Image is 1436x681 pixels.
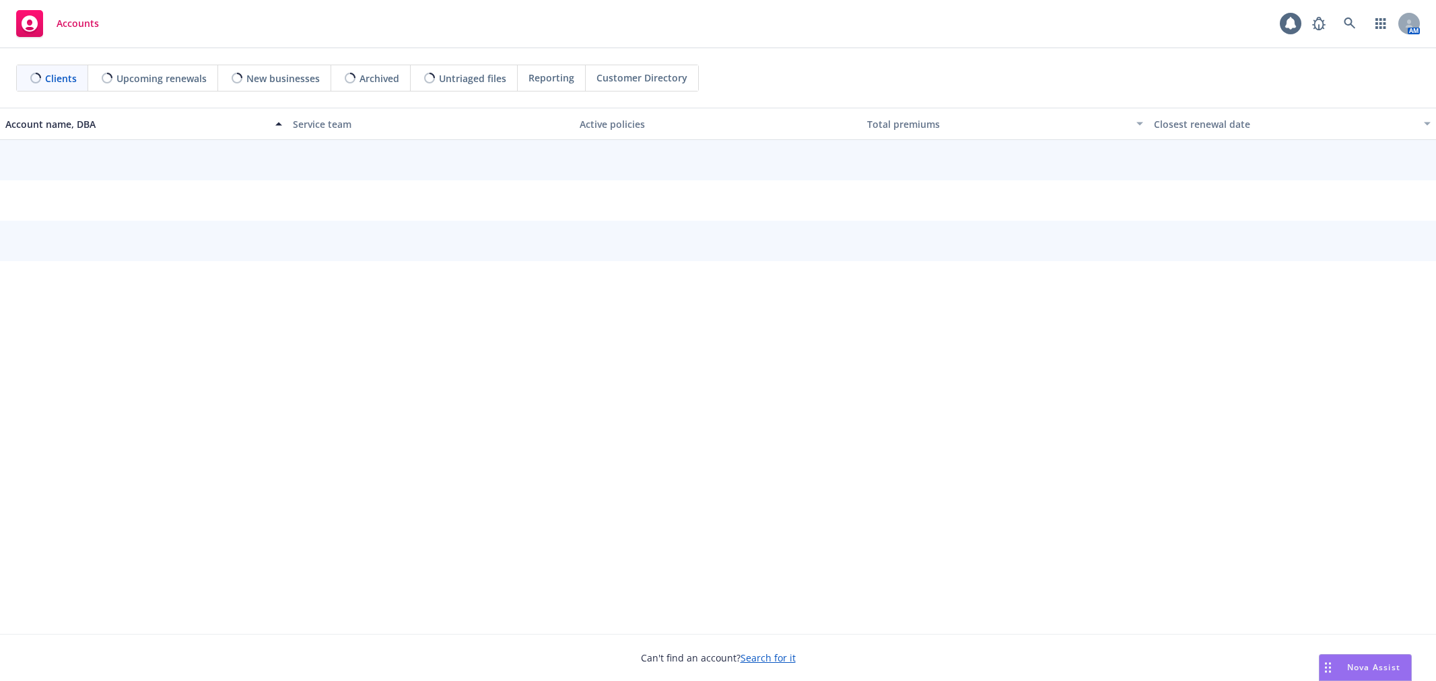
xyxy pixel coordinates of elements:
button: Active policies [574,108,862,140]
span: Can't find an account? [641,651,796,665]
div: Account name, DBA [5,117,267,131]
a: Search for it [741,651,796,664]
span: New businesses [246,71,320,85]
a: Accounts [11,5,104,42]
a: Report a Bug [1305,10,1332,37]
div: Closest renewal date [1154,117,1416,131]
a: Search [1336,10,1363,37]
button: Total premiums [862,108,1149,140]
span: Reporting [528,71,574,85]
span: Customer Directory [596,71,687,85]
div: Total premiums [867,117,1129,131]
span: Archived [360,71,399,85]
span: Nova Assist [1347,661,1400,673]
span: Accounts [57,18,99,29]
button: Nova Assist [1319,654,1412,681]
button: Closest renewal date [1149,108,1436,140]
div: Service team [293,117,570,131]
span: Untriaged files [439,71,506,85]
button: Service team [287,108,575,140]
span: Clients [45,71,77,85]
a: Switch app [1367,10,1394,37]
span: Upcoming renewals [116,71,207,85]
div: Drag to move [1320,655,1336,680]
div: Active policies [580,117,856,131]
